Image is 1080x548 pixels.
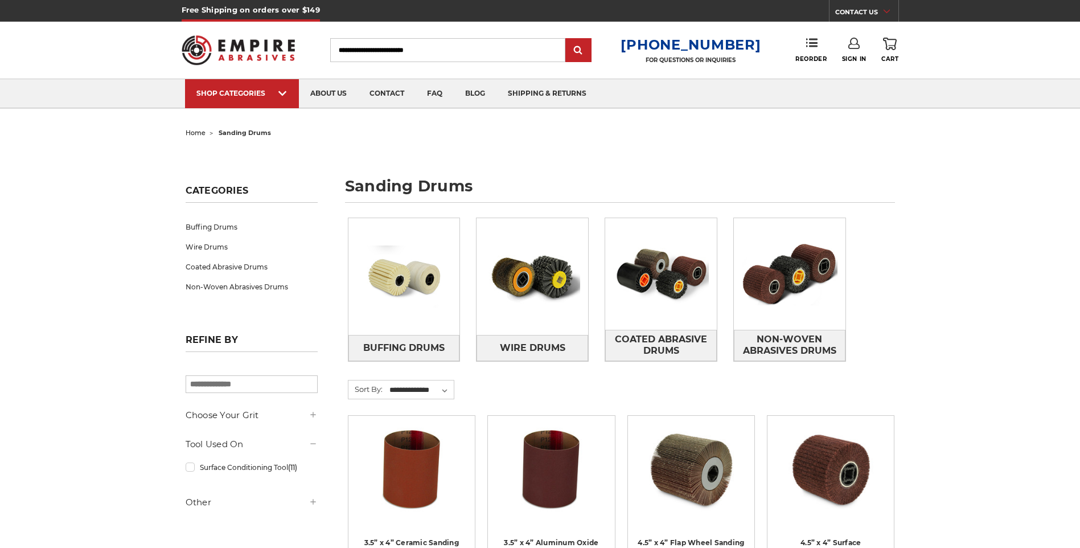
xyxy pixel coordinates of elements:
a: Non-Woven Abrasives Drums [734,330,845,361]
span: Coated Abrasive Drums [606,330,716,361]
a: Surface Conditioning Tool [186,457,318,477]
p: FOR QUESTIONS OR INQUIRIES [621,56,761,64]
a: contact [358,79,416,108]
a: Buffing Drums [186,217,318,237]
a: blog [454,79,496,108]
span: Buffing Drums [363,338,445,358]
img: Coated Abrasive Drums [605,235,717,313]
a: Quick view [512,458,590,481]
a: Wire Drums [477,335,588,361]
a: Cart [881,38,898,63]
span: Sign In [842,55,867,63]
img: Empire Abrasives [182,28,295,72]
a: Wire Drums [186,237,318,257]
a: Reorder [795,38,827,62]
span: Cart [881,55,898,63]
a: Quick view [372,458,451,481]
img: 4.5 Inch Surface Conditioning Finishing Drum [785,424,876,515]
img: 3.5x4 inch sanding band for expanding rubber drum [506,424,597,515]
select: Sort By: [388,382,454,399]
img: Wire Drums [477,221,588,333]
a: 4.5 inch x 4 inch flap wheel sanding drum [636,424,746,534]
a: 4.5 Inch Surface Conditioning Finishing Drum [775,424,886,534]
div: SHOP CATEGORIES [196,89,288,97]
a: Coated Abrasive Drums [605,330,717,361]
a: Coated Abrasive Drums [186,257,318,277]
span: (11) [288,463,297,472]
h5: Choose Your Grit [186,408,318,422]
a: [PHONE_NUMBER] [621,36,761,53]
a: CONTACT US [835,6,898,22]
img: 3.5x4 inch ceramic sanding band for expanding rubber drum [366,424,457,515]
a: shipping & returns [496,79,598,108]
h5: Categories [186,185,318,203]
label: Sort By: [348,381,383,398]
span: Reorder [795,55,827,63]
a: Quick view [652,458,730,481]
input: Submit [567,39,590,62]
a: 3.5x4 inch sanding band for expanding rubber drum [496,424,606,534]
span: Non-Woven Abrasives Drums [734,330,845,361]
a: about us [299,79,358,108]
a: Non-Woven Abrasives Drums [186,277,318,297]
a: home [186,129,206,137]
span: sanding drums [219,129,271,137]
img: Buffing Drums [348,238,460,316]
img: 4.5 inch x 4 inch flap wheel sanding drum [646,424,737,515]
a: Quick view [791,458,870,481]
a: faq [416,79,454,108]
h5: Tool Used On [186,437,318,451]
h5: Refine by [186,334,318,352]
span: Wire Drums [500,338,565,358]
h5: Other [186,496,318,509]
a: 3.5x4 inch ceramic sanding band for expanding rubber drum [356,424,467,534]
img: Non-Woven Abrasives Drums [734,235,845,313]
a: Buffing Drums [348,335,460,361]
h1: sanding drums [345,178,895,203]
